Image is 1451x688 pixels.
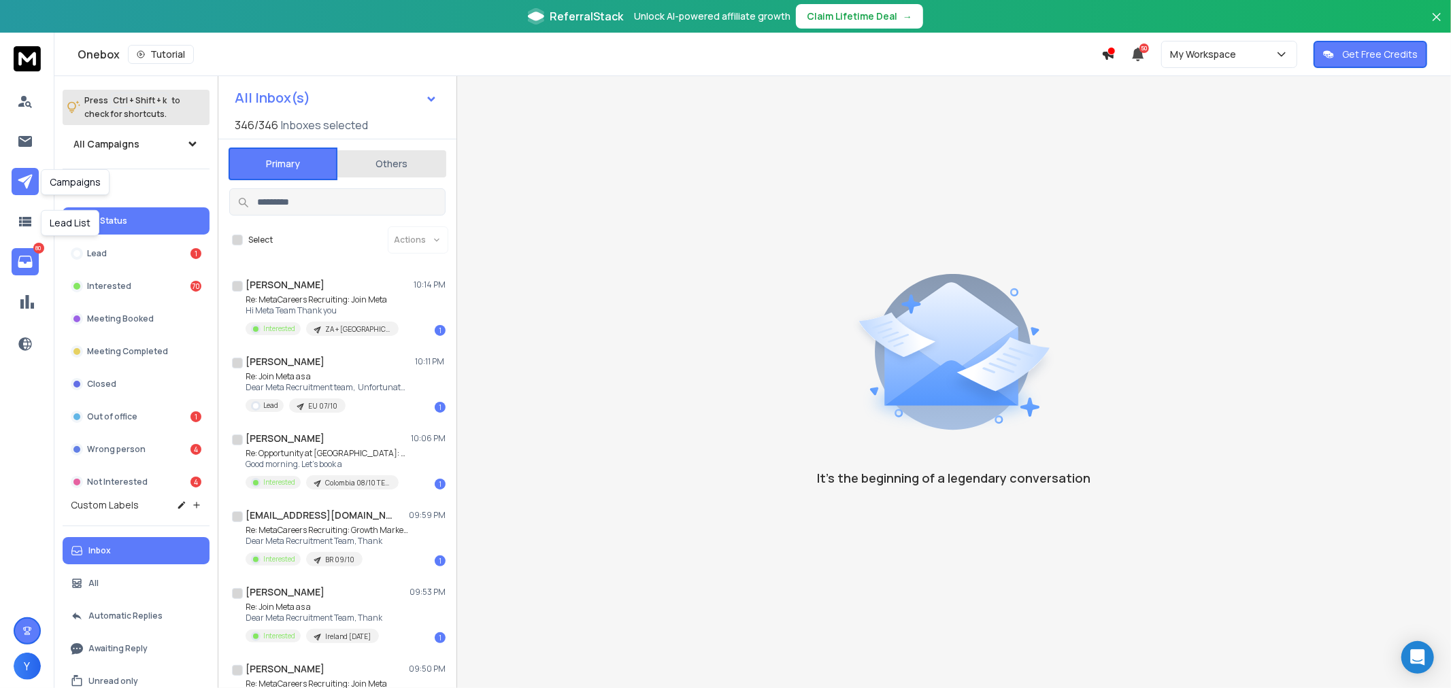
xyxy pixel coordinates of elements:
[63,468,210,496] button: Not Interested4
[190,281,201,292] div: 70
[246,305,399,316] p: Hi Meta Team Thank you
[246,448,409,459] p: Re: Opportunity at [GEOGRAPHIC_DATA]: Growth
[63,207,210,235] button: All Status
[33,243,44,254] p: 80
[87,411,137,422] p: Out of office
[246,278,324,292] h1: [PERSON_NAME]
[63,273,210,300] button: Interested70
[87,444,146,455] p: Wrong person
[325,324,390,334] p: ZA + [GEOGRAPHIC_DATA] + [GEOGRAPHIC_DATA] 09/10
[128,45,194,64] button: Tutorial
[63,635,210,662] button: Awaiting Reply
[281,117,368,133] h3: Inboxes selected
[84,94,180,121] p: Press to check for shortcuts.
[71,498,139,512] h3: Custom Labels
[41,210,99,236] div: Lead List
[246,371,409,382] p: Re: Join Meta as a
[1342,48,1418,61] p: Get Free Credits
[246,613,382,623] p: Dear Meta Recruitment Team, Thank
[63,338,210,365] button: Meeting Completed
[63,180,210,199] h3: Filters
[263,324,295,334] p: Interested
[88,216,127,226] p: All Status
[308,401,337,411] p: EU 07/10
[87,248,107,259] p: Lead
[246,459,409,470] p: Good morning. Let’s book a
[235,91,310,105] h1: All Inbox(s)
[190,248,201,259] div: 1
[41,169,110,195] div: Campaigns
[550,8,623,24] span: ReferralStack
[246,662,324,676] h1: [PERSON_NAME]
[63,436,210,463] button: Wrong person4
[78,45,1101,64] div: Onebox
[190,477,201,487] div: 4
[796,4,923,29] button: Claim Lifetime Deal→
[248,235,273,245] label: Select
[325,478,390,488] p: Colombia 08/10 TEST
[63,570,210,597] button: All
[229,148,337,180] button: Primary
[88,676,138,687] p: Unread only
[435,402,446,413] div: 1
[415,356,446,367] p: 10:11 PM
[63,131,210,158] button: All Campaigns
[411,433,446,444] p: 10:06 PM
[63,602,210,630] button: Automatic Replies
[325,555,354,565] p: BR 09/10
[409,510,446,521] p: 09:59 PM
[818,468,1091,487] p: It’s the beginning of a legendary conversation
[410,587,446,598] p: 09:53 PM
[337,149,446,179] button: Others
[111,92,169,108] span: Ctrl + Shift + k
[263,400,278,411] p: Lead
[1428,8,1446,41] button: Close banner
[903,10,912,23] span: →
[246,294,399,305] p: Re: MetaCareers Recruiting: Join Meta
[63,371,210,398] button: Closed
[88,578,99,589] p: All
[14,653,41,680] button: Y
[224,84,448,111] button: All Inbox(s)
[12,248,39,275] a: 80
[1139,44,1149,53] span: 50
[634,10,790,23] p: Unlock AI-powered affiliate growth
[63,537,210,564] button: Inbox
[246,525,409,536] p: Re: MetaCareers Recruiting: Growth Marketing
[325,632,371,642] p: Ireland [DATE]
[87,313,154,324] p: Meeting Booked
[1314,41,1427,68] button: Get Free Credits
[263,554,295,564] p: Interested
[63,403,210,430] button: Out of office1
[246,585,324,599] h1: [PERSON_NAME]
[409,664,446,674] p: 09:50 PM
[435,325,446,336] div: 1
[263,477,295,487] p: Interested
[63,240,210,267] button: Lead1
[63,305,210,332] button: Meeting Booked
[246,536,409,547] p: Dear Meta Recruitment Team, Thank
[246,382,409,393] p: Dear Meta Recruitment team, Unfortunately, I
[87,281,131,292] p: Interested
[73,137,139,151] h1: All Campaigns
[235,117,278,133] span: 346 / 346
[87,379,116,390] p: Closed
[435,479,446,489] div: 1
[246,509,395,522] h1: [EMAIL_ADDRESS][DOMAIN_NAME]
[414,279,446,290] p: 10:14 PM
[87,346,168,357] p: Meeting Completed
[263,631,295,641] p: Interested
[190,411,201,422] div: 1
[246,355,324,368] h1: [PERSON_NAME]
[88,545,111,556] p: Inbox
[1401,641,1434,674] div: Open Intercom Messenger
[246,432,324,445] h1: [PERSON_NAME]
[246,602,382,613] p: Re: Join Meta as a
[88,643,148,654] p: Awaiting Reply
[1170,48,1241,61] p: My Workspace
[87,477,148,487] p: Not Interested
[435,555,446,566] div: 1
[435,632,446,643] div: 1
